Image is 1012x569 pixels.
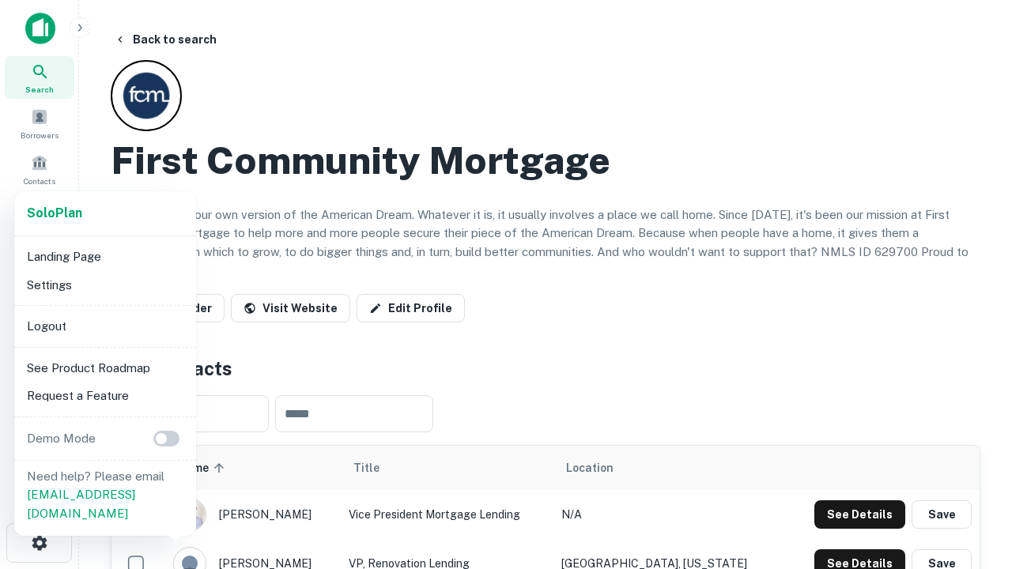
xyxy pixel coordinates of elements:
li: See Product Roadmap [21,354,190,382]
li: Logout [21,312,190,341]
p: Demo Mode [21,429,102,448]
strong: Solo Plan [27,205,82,220]
a: SoloPlan [27,204,82,223]
a: [EMAIL_ADDRESS][DOMAIN_NAME] [27,488,135,520]
li: Landing Page [21,243,190,271]
li: Settings [21,271,190,300]
li: Request a Feature [21,382,190,410]
p: Need help? Please email [27,467,183,523]
iframe: Chat Widget [933,392,1012,468]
